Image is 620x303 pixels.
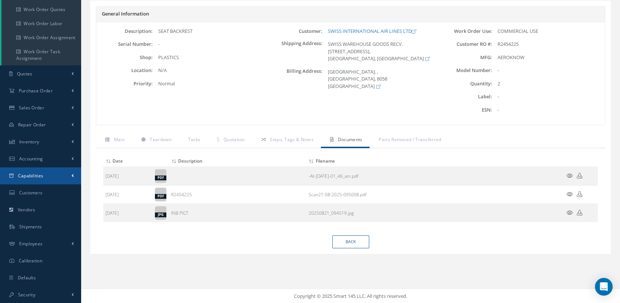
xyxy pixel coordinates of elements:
a: Quotation [208,133,252,148]
th: Filename [306,156,554,167]
a: Work Order Quotes [1,3,81,17]
a: Teardown [132,133,179,148]
td: [DATE] [103,185,153,204]
a: Download [309,210,354,216]
span: Customers [19,190,43,196]
span: Vendors [18,207,35,213]
span: Purchase Order [19,88,53,94]
div: Normal [153,80,266,88]
label: Serial Number: [96,41,153,47]
span: Steps, Tags & Notes [270,136,314,143]
label: Location: [96,68,153,73]
a: Preview [567,191,573,198]
a: Work Order Assignment [1,31,81,45]
span: - [158,41,160,47]
a: Download [577,191,582,198]
label: Quantity: [435,81,492,86]
a: Steps, Tags & Notes [252,133,321,148]
td: [DATE] [103,167,153,185]
span: Inventory [19,139,39,145]
a: Preview [567,210,573,216]
label: Priority: [96,81,153,86]
div: Copyright © 2025 Smart 145 LLC. All rights reserved. [89,293,613,300]
label: Customer RO #: [435,41,492,47]
label: ESN: [435,107,492,113]
span: Teardown [150,136,171,143]
div: COMMERCIAL USE [492,28,605,35]
span: Security [18,292,35,298]
a: Download [577,173,582,179]
label: Shop: [96,55,153,60]
a: Back [332,235,369,248]
span: Repair Order [18,122,46,128]
a: Work Order Task Assignment [1,45,81,65]
div: Open Intercom Messenger [595,278,613,296]
span: Quotation [224,136,245,143]
span: Calibration [19,258,42,264]
a: Tasks [179,133,208,148]
span: Sales Order [19,105,44,111]
span: Shipments [19,224,42,230]
span: Employees [19,241,43,247]
label: Label: [435,94,492,99]
td: [DATE] [103,204,153,222]
span: Accounting [19,156,43,162]
div: AEROKNOW [492,54,605,61]
span: Capabilities [18,173,44,179]
div: pdf [155,194,166,199]
div: SWISS WAREHOUSE GOODS RECV. [STREET_ADDRESS], [GEOGRAPHIC_DATA], [GEOGRAPHIC_DATA] [322,41,435,62]
label: Work Order Use: [435,28,492,34]
span: Parts Removed / Transferred [379,136,441,143]
a: Download [577,210,582,216]
th: Description [169,156,306,167]
a: Preview [567,173,573,179]
label: Customer: [266,28,322,34]
span: Defaults [18,275,36,281]
div: pdf [155,176,166,180]
a: Download [309,191,367,198]
span: Documents [338,136,363,143]
th: Date [103,156,153,167]
label: Billing Address: [266,68,322,90]
div: - [492,93,605,101]
div: - [492,67,605,74]
a: Work Order Labor [1,17,81,31]
a: SWISS INTERNATIONAL AIR LINES LTD [328,28,416,34]
a: Main [96,133,132,148]
div: PLASTICS [153,54,266,61]
span: R2454225 [498,41,519,47]
div: SEAT BACKREST [153,28,266,35]
a: Parts Removed / Transferred [370,133,448,148]
div: - [492,106,605,114]
span: Quotes [17,71,32,77]
label: Description: [96,28,153,34]
label: MFG: [435,55,492,60]
td: INB PICT [169,204,306,222]
div: [GEOGRAPHIC_DATA], , [GEOGRAPHIC_DATA], 8058 [GEOGRAPHIC_DATA] [322,68,435,90]
td: R2454225 [169,185,306,204]
span: Tasks [188,136,201,143]
div: N/A [153,67,266,74]
label: Shipping Address: [266,41,322,62]
span: Main [114,136,125,143]
div: jpg [155,212,166,217]
a: Documents [321,133,370,148]
div: 2 [492,80,605,88]
a: Download [309,173,359,179]
label: Model Number: [435,68,492,73]
h5: General Information [102,11,599,17]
